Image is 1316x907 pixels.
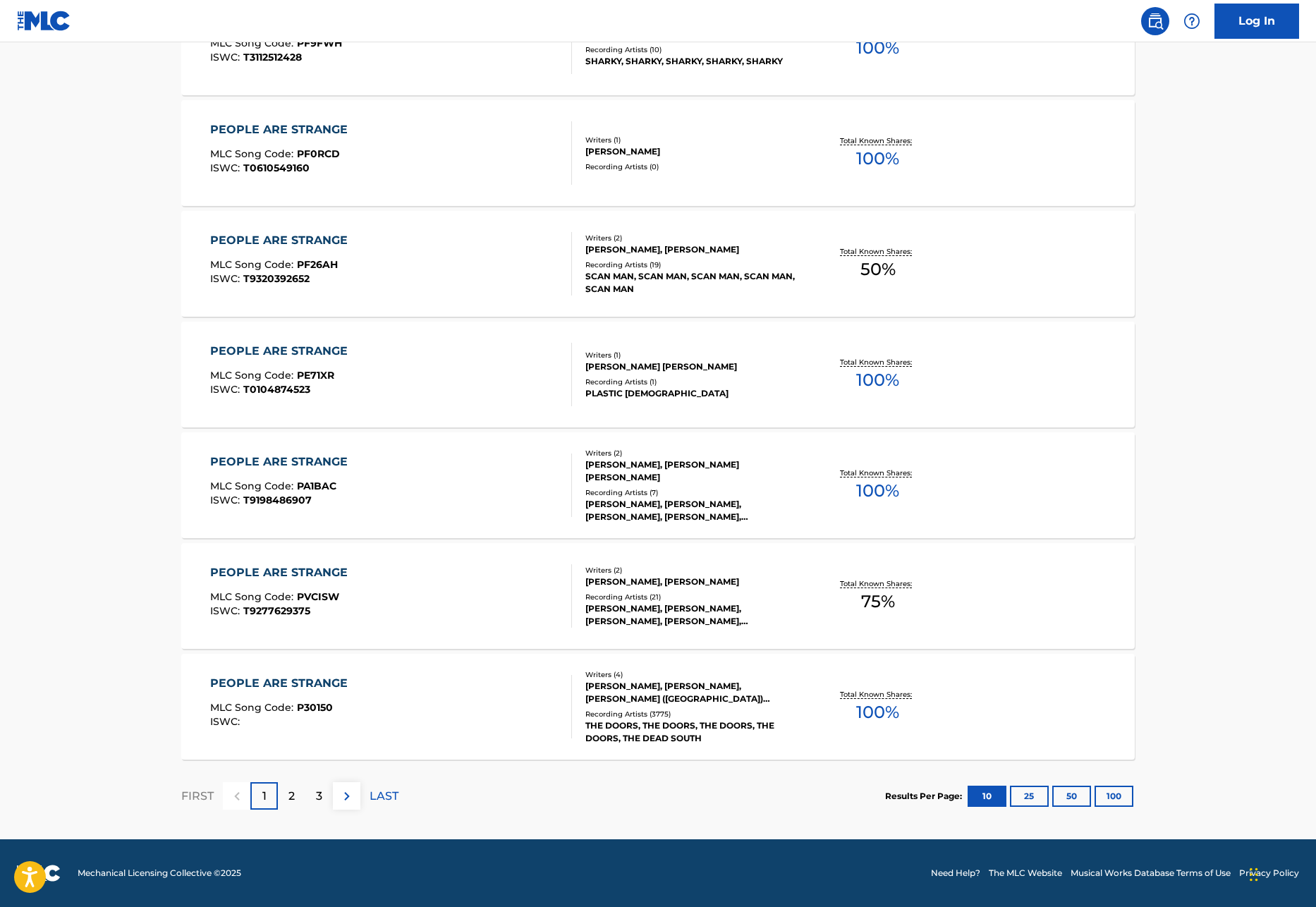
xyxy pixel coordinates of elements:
span: T9198486907 [243,494,312,506]
div: Recording Artists ( 19 ) [585,260,798,270]
div: Drag [1250,853,1258,896]
p: LAST [370,788,398,805]
span: 100 % [856,700,899,725]
div: Recording Artists ( 10 ) [585,44,798,55]
div: PEOPLE ARE STRANGE [210,343,355,360]
a: PEOPLE ARE STRANGEMLC Song Code:PVCISWISWC:T9277629375Writers (2)[PERSON_NAME], [PERSON_NAME]Reco... [181,543,1135,649]
span: T0104874523 [243,383,310,396]
span: 75 % [861,589,895,614]
span: 100 % [856,478,899,504]
img: right [339,788,355,805]
a: PEOPLE ARE STRANGEMLC Song Code:PA1BACISWC:T9198486907Writers (2)[PERSON_NAME], [PERSON_NAME] [PE... [181,432,1135,538]
div: Recording Artists ( 1 ) [585,377,798,387]
p: Total Known Shares: [840,578,915,589]
span: MLC Song Code : [210,258,297,271]
div: [PERSON_NAME], [PERSON_NAME], [PERSON_NAME], [PERSON_NAME], [PERSON_NAME] [585,498,798,523]
span: MLC Song Code : [210,147,297,160]
div: [PERSON_NAME], [PERSON_NAME], [PERSON_NAME] ([GEOGRAPHIC_DATA]) [PERSON_NAME] [PERSON_NAME] [585,680,798,705]
span: T3112512428 [243,51,302,63]
div: Writers ( 1 ) [585,135,798,145]
div: PEOPLE ARE STRANGE [210,453,355,470]
a: PEOPLE ARE STRANGEMLC Song Code:PE71XRISWC:T0104874523Writers (1)[PERSON_NAME] [PERSON_NAME]Recor... [181,322,1135,427]
div: Writers ( 2 ) [585,233,798,243]
div: [PERSON_NAME], [PERSON_NAME] [585,243,798,256]
span: ISWC : [210,272,243,285]
div: SHARKY, SHARKY, SHARKY, SHARKY, SHARKY [585,55,798,68]
span: PE71XR [297,369,334,382]
div: Help [1178,7,1206,35]
a: Musical Works Database Terms of Use [1071,867,1231,879]
a: The MLC Website [989,867,1062,879]
img: logo [17,865,61,882]
span: MLC Song Code : [210,37,297,49]
span: PF26AH [297,258,338,271]
p: FIRST [181,788,214,805]
span: PF0RCD [297,147,340,160]
button: 10 [968,786,1006,807]
p: Total Known Shares: [840,246,915,257]
span: PVCISW [297,590,339,603]
span: MLC Song Code : [210,480,297,492]
div: [PERSON_NAME] [PERSON_NAME] [585,360,798,373]
span: P30150 [297,701,333,714]
img: MLC Logo [17,11,71,31]
button: 25 [1010,786,1049,807]
span: ISWC : [210,383,243,396]
div: SCAN MAN, SCAN MAN, SCAN MAN, SCAN MAN, SCAN MAN [585,270,798,296]
p: 2 [288,788,295,805]
span: PA1BAC [297,480,336,492]
a: Privacy Policy [1239,867,1299,879]
div: Writers ( 4 ) [585,669,798,680]
span: MLC Song Code : [210,369,297,382]
a: PEOPLE ARE STRANGEMLC Song Code:PF0RCDISWC:T0610549160Writers (1)[PERSON_NAME]Recording Artists (... [181,100,1135,206]
iframe: Chat Widget [1245,839,1316,907]
span: ISWC : [210,715,243,728]
span: 100 % [856,146,899,171]
span: ISWC : [210,604,243,617]
div: Recording Artists ( 0 ) [585,162,798,172]
a: Log In [1214,4,1299,39]
span: T9320392652 [243,272,310,285]
span: 100 % [856,35,899,61]
span: PF9FWH [297,37,342,49]
img: search [1147,13,1164,30]
p: Total Known Shares: [840,689,915,700]
img: help [1183,13,1200,30]
a: PEOPLE ARE STRANGEMLC Song Code:P30150ISWC:Writers (4)[PERSON_NAME], [PERSON_NAME], [PERSON_NAME]... [181,654,1135,760]
span: ISWC : [210,162,243,174]
div: [PERSON_NAME], [PERSON_NAME], [PERSON_NAME], [PERSON_NAME], [PERSON_NAME] [585,602,798,628]
span: T0610549160 [243,162,310,174]
span: T9277629375 [243,604,310,617]
p: 1 [262,788,267,805]
p: Results Per Page: [885,790,965,803]
div: PEOPLE ARE STRANGE [210,232,355,249]
button: 50 [1052,786,1091,807]
span: 100 % [856,367,899,393]
div: Writers ( 2 ) [585,565,798,576]
div: THE DOORS, THE DOORS, THE DOORS, THE DOORS, THE DEAD SOUTH [585,719,798,745]
div: Writers ( 2 ) [585,448,798,458]
div: [PERSON_NAME], [PERSON_NAME] [PERSON_NAME] [585,458,798,484]
div: Recording Artists ( 21 ) [585,592,798,602]
div: Writers ( 1 ) [585,350,798,360]
span: 50 % [860,257,896,282]
div: [PERSON_NAME] [585,145,798,158]
div: [PERSON_NAME], [PERSON_NAME] [585,576,798,588]
button: 100 [1095,786,1133,807]
div: PEOPLE ARE STRANGE [210,121,355,138]
div: Recording Artists ( 7 ) [585,487,798,498]
div: PEOPLE ARE STRANGE [210,564,355,581]
span: Mechanical Licensing Collective © 2025 [78,867,241,879]
a: PEOPLE ARE STRANGEMLC Song Code:PF26AHISWC:T9320392652Writers (2)[PERSON_NAME], [PERSON_NAME]Reco... [181,211,1135,317]
span: MLC Song Code : [210,701,297,714]
div: Recording Artists ( 3775 ) [585,709,798,719]
span: MLC Song Code : [210,590,297,603]
a: Need Help? [931,867,980,879]
span: ISWC : [210,494,243,506]
div: PLASTIC [DEMOGRAPHIC_DATA] [585,387,798,400]
p: 3 [316,788,322,805]
a: Public Search [1141,7,1169,35]
p: Total Known Shares: [840,135,915,146]
p: Total Known Shares: [840,357,915,367]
